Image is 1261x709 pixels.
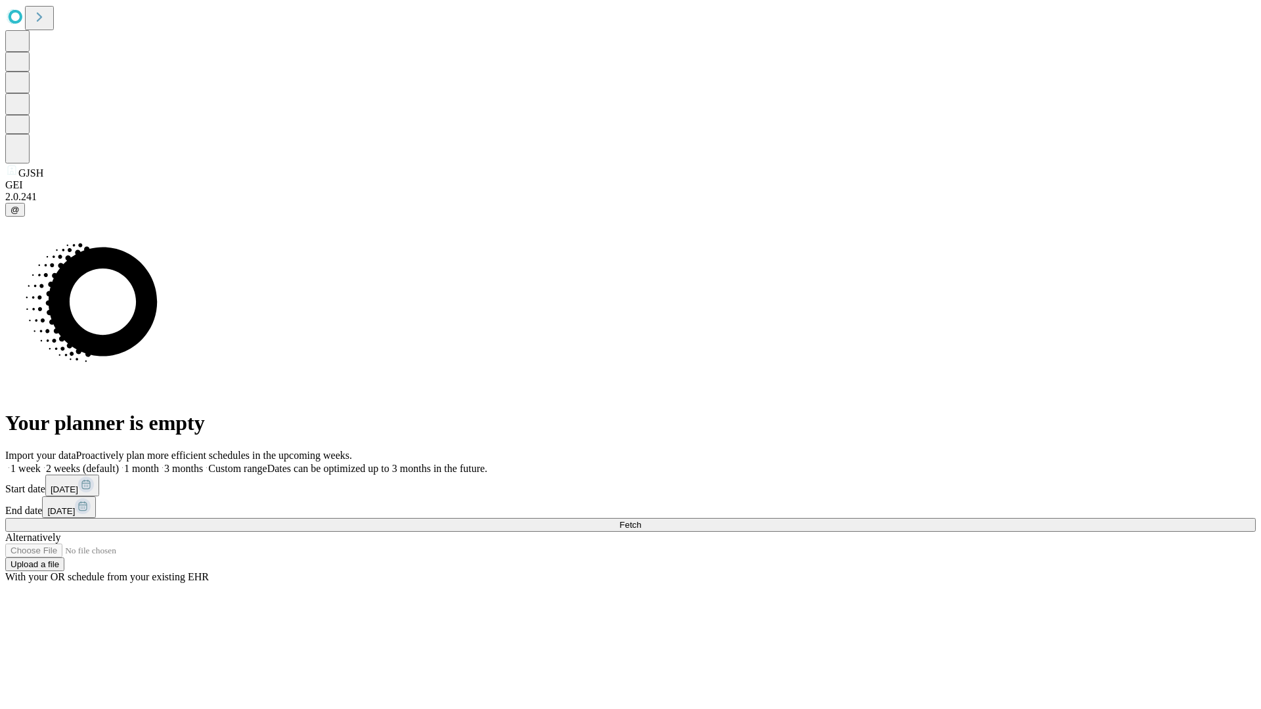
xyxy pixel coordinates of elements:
span: 1 week [11,463,41,474]
span: With your OR schedule from your existing EHR [5,571,209,582]
span: [DATE] [51,484,78,494]
h1: Your planner is empty [5,411,1256,435]
span: Proactively plan more efficient schedules in the upcoming weeks. [76,450,352,461]
span: Custom range [208,463,267,474]
button: @ [5,203,25,217]
div: End date [5,496,1256,518]
div: Start date [5,475,1256,496]
span: 3 months [164,463,203,474]
span: Import your data [5,450,76,461]
span: Alternatively [5,532,60,543]
span: @ [11,205,20,215]
span: Dates can be optimized up to 3 months in the future. [267,463,487,474]
span: [DATE] [47,506,75,516]
div: 2.0.241 [5,191,1256,203]
button: Upload a file [5,557,64,571]
span: 1 month [124,463,159,474]
button: [DATE] [45,475,99,496]
span: Fetch [619,520,641,530]
span: GJSH [18,167,43,179]
button: [DATE] [42,496,96,518]
span: 2 weeks (default) [46,463,119,474]
div: GEI [5,179,1256,191]
button: Fetch [5,518,1256,532]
